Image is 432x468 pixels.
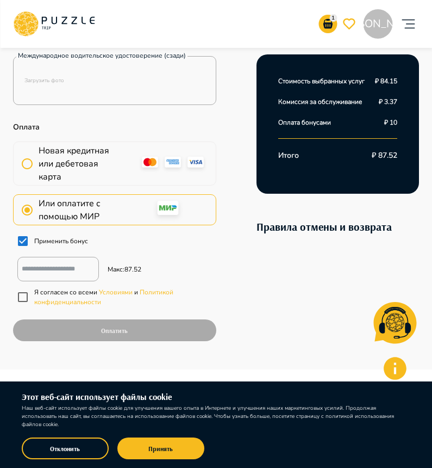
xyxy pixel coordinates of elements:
[97,288,133,297] a: Условиями
[397,7,419,41] button: account of current user
[363,9,392,39] div: [PERSON_NAME]
[340,15,358,33] button: go-to-wishlist-submit-butto
[99,288,133,297] span: Условиями
[384,118,397,127] p: ₽ 10
[39,144,122,183] span: Новая кредитная или дебетовая карта
[360,7,395,41] button: [PERSON_NAME]
[16,48,187,63] label: Международное водительское удостоверение (сзади)
[108,264,141,274] p: Макс : 87.52
[24,77,64,85] p: Загрузить фото
[256,220,392,233] a: Правила отмены и возврата
[278,97,362,107] p: Комиссия за обслуживание
[318,15,337,33] button: go-to-basket-submit-button
[329,14,337,22] p: 1
[379,97,397,107] p: ₽ 3.37
[39,197,135,223] span: Или оплатите с помощью МИР
[22,404,411,429] p: Наш веб-сайт использует файлы cookie для улучшения вашего опыта в Интернете и улучшения наших мар...
[372,150,397,161] p: ₽ 87.52
[34,287,212,307] p: Я согласен со всеми и
[13,121,216,133] p: Оплата
[22,438,109,459] button: Отклонить
[278,118,331,127] p: Оплата бонусами
[34,236,88,246] p: Применить бонус
[117,438,204,459] button: Принять
[278,150,299,161] p: Итого
[375,76,397,86] p: ₽ 84.15
[278,76,365,86] p: Стоимость выбранных услуг
[22,390,411,404] h6: Этот веб-сайт использует файлы cookie
[34,288,173,306] a: Политикой конфиденциальности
